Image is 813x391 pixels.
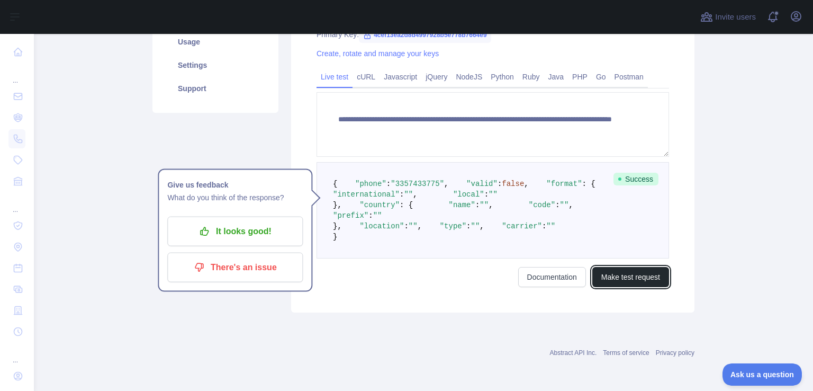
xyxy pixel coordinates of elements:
div: ... [8,193,25,214]
span: "format" [546,180,582,188]
h1: Give us feedback [167,179,303,191]
span: }, [333,222,342,230]
a: Support [165,77,266,100]
span: } [333,233,337,241]
a: Postman [610,68,648,85]
span: : [386,180,391,188]
a: cURL [353,68,380,85]
div: ... [8,64,25,85]
span: , [418,222,422,230]
span: : [555,201,559,209]
span: "" [560,201,569,209]
span: "local" [453,190,484,199]
span: "3357433775" [391,180,444,188]
span: "type" [440,222,466,230]
button: Make test request [592,267,669,287]
a: Usage [165,30,266,54]
button: There's an issue [167,253,303,282]
span: "" [409,222,418,230]
a: Java [544,68,568,85]
span: "location" [359,222,404,230]
button: Invite users [698,8,758,25]
span: : [404,222,408,230]
span: "" [404,190,413,199]
a: Ruby [518,68,544,85]
a: Go [592,68,610,85]
span: 4cef13ea2d8d4997928b5e778b7664e9 [359,27,491,43]
span: : [475,201,480,209]
div: Primary Key: [317,29,669,40]
span: }, [333,201,342,209]
a: Abstract API Inc. [550,349,597,357]
span: false [502,180,524,188]
div: ... [8,343,25,365]
a: Live test [317,68,353,85]
span: , [413,190,417,199]
span: "" [480,201,489,209]
span: "" [489,190,498,199]
span: "valid" [466,180,498,188]
span: : [466,222,471,230]
span: : [484,190,489,199]
span: "phone" [355,180,386,188]
iframe: Toggle Customer Support [722,363,802,386]
span: : { [400,201,413,209]
span: : [542,222,546,230]
span: "" [373,211,382,220]
span: "country" [359,201,400,209]
span: "carrier" [502,222,542,230]
button: It looks good! [167,217,303,246]
span: "" [546,222,555,230]
span: , [568,201,573,209]
span: , [444,180,448,188]
p: What do you think of the response? [167,191,303,204]
span: { [333,180,337,188]
a: Python [486,68,518,85]
span: , [480,222,484,230]
span: "name" [448,201,475,209]
span: : [368,211,373,220]
span: : [400,190,404,199]
span: "code" [529,201,555,209]
a: Documentation [518,267,586,287]
a: Terms of service [603,349,649,357]
span: : [498,180,502,188]
a: Settings [165,54,266,77]
a: NodeJS [451,68,486,85]
a: jQuery [421,68,451,85]
span: "" [471,222,480,230]
span: Invite users [715,11,756,23]
a: Privacy policy [656,349,694,357]
span: , [524,180,528,188]
span: "prefix" [333,211,368,220]
p: There's an issue [175,259,295,277]
a: Create, rotate and manage your keys [317,49,439,58]
a: Javascript [380,68,421,85]
p: It looks good! [175,223,295,241]
span: Success [613,173,658,185]
span: : { [582,180,595,188]
span: , [489,201,493,209]
a: PHP [568,68,592,85]
span: "international" [333,190,400,199]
